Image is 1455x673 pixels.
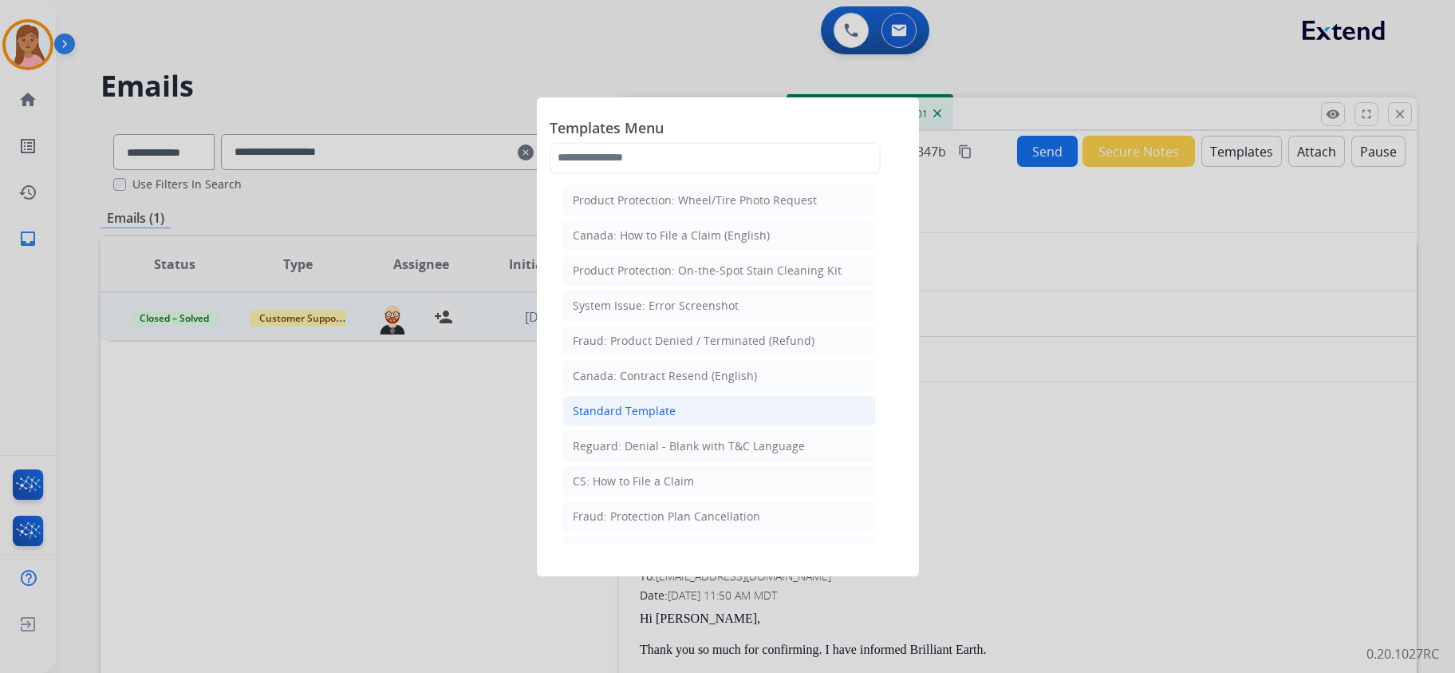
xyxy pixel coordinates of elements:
div: Standard Template [573,403,676,419]
div: Product Protection: On-the-Spot Stain Cleaning Kit [573,263,842,279]
div: System Issue: Error Screenshot [573,298,739,314]
div: Product Protection: Wheel/Tire Photo Request [573,192,817,208]
div: Fraud: Product Denied / Terminated (Refund) [573,333,814,349]
div: Fraud: Protection Plan Cancellation [573,509,760,525]
span: Templates Menu [550,117,906,142]
div: Canada: How to File a Claim (English) [573,228,770,243]
div: CS: How to File a Claim [573,473,694,489]
div: Canada: Contract Resend (English) [573,368,757,384]
div: Reguard: Denial - Blank with T&C Language [573,438,805,454]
